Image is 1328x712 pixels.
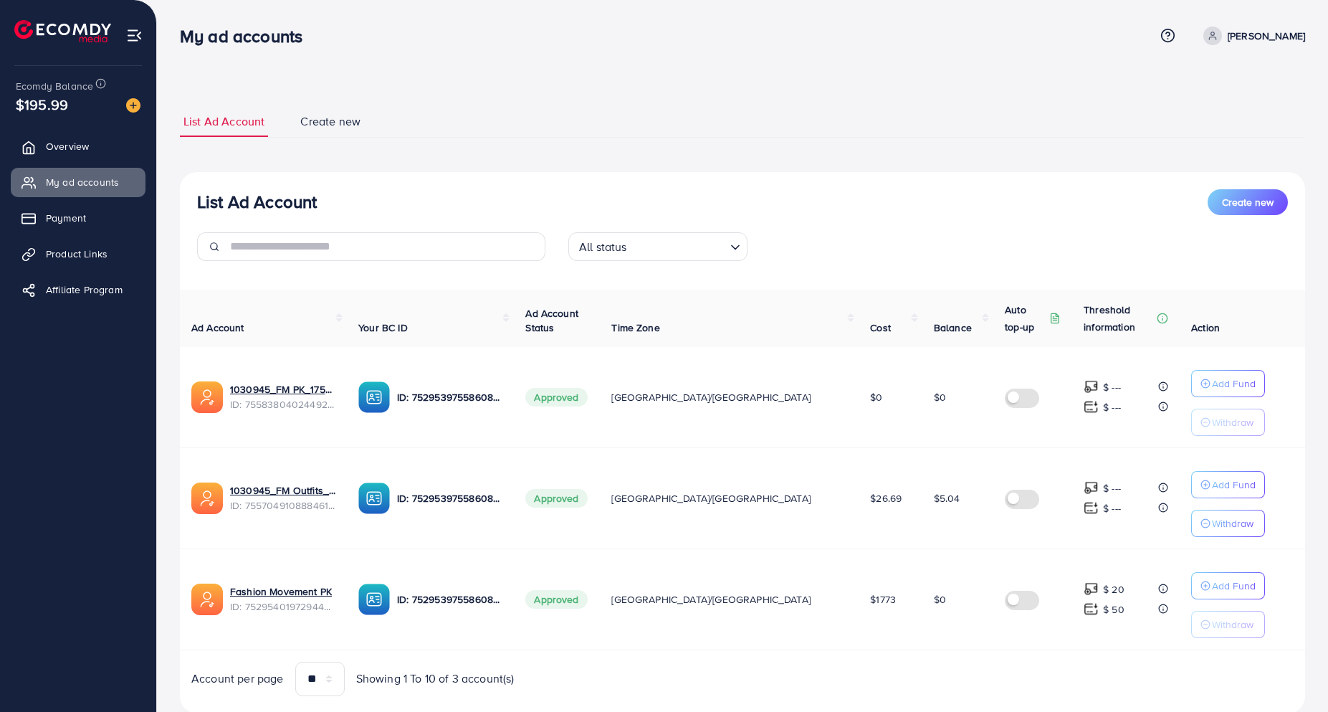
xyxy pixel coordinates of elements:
button: Add Fund [1191,471,1265,498]
span: $1773 [870,592,896,607]
p: $ 50 [1103,601,1124,618]
p: ID: 7529539755860836369 [397,591,502,608]
span: $0 [870,390,882,404]
a: 1030945_FM PK_1759822596175 [230,382,335,397]
img: ic-ads-acc.e4c84228.svg [191,584,223,615]
a: My ad accounts [11,168,145,196]
button: Withdraw [1191,611,1265,638]
p: Auto top-up [1005,301,1046,336]
p: $ --- [1103,500,1121,517]
p: $ --- [1103,379,1121,396]
img: image [126,98,140,113]
p: [PERSON_NAME] [1228,27,1305,44]
p: $ 20 [1103,581,1124,598]
span: Create new [300,113,360,130]
span: List Ad Account [183,113,264,130]
span: Ad Account Status [525,306,578,335]
p: Withdraw [1212,414,1253,431]
div: <span class='underline'>Fashion Movement PK</span></br>7529540197294407681 [230,584,335,614]
p: $ --- [1103,480,1121,497]
p: ID: 7529539755860836369 [397,490,502,507]
button: Add Fund [1191,370,1265,397]
a: 1030945_FM Outfits_1759512825336 [230,483,335,498]
iframe: Chat [1267,647,1317,701]
span: Approved [525,590,587,609]
p: Withdraw [1212,515,1253,532]
span: [GEOGRAPHIC_DATA]/[GEOGRAPHIC_DATA] [611,592,811,607]
img: ic-ba-acc.ded83a64.svg [358,483,390,514]
p: Threshold information [1084,301,1154,336]
img: top-up amount [1084,399,1099,414]
span: Showing 1 To 10 of 3 account(s) [356,670,515,687]
span: Cost [870,321,891,335]
span: [GEOGRAPHIC_DATA]/[GEOGRAPHIC_DATA] [611,491,811,505]
p: Add Fund [1212,577,1256,594]
div: Search for option [568,232,747,261]
img: ic-ba-acc.ded83a64.svg [358,584,390,615]
span: ID: 7558380402449235984 [230,397,335,412]
img: top-up amount [1084,379,1099,394]
h3: My ad accounts [180,26,314,47]
span: Balance [934,321,972,335]
span: Ecomdy Balance [16,79,93,93]
img: top-up amount [1084,582,1099,597]
img: top-up amount [1084,500,1099,516]
span: Overview [46,139,89,153]
span: Payment [46,211,86,225]
img: ic-ads-acc.e4c84228.svg [191,381,223,413]
span: $26.69 [870,491,902,505]
img: top-up amount [1084,480,1099,495]
div: <span class='underline'>1030945_FM PK_1759822596175</span></br>7558380402449235984 [230,382,335,412]
img: top-up amount [1084,602,1099,617]
img: ic-ba-acc.ded83a64.svg [358,381,390,413]
a: Overview [11,132,145,161]
span: Create new [1222,195,1274,209]
span: Action [1191,321,1220,335]
span: Your BC ID [358,321,408,335]
button: Add Fund [1191,572,1265,599]
span: Affiliate Program [46,283,123,297]
button: Create new [1208,189,1288,215]
span: Time Zone [611,321,659,335]
a: [PERSON_NAME] [1198,27,1305,45]
input: Search for option [631,234,725,257]
img: ic-ads-acc.e4c84228.svg [191,483,223,514]
span: $0 [934,390,946,404]
span: Account per page [191,670,284,687]
span: Approved [525,388,587,407]
span: Approved [525,489,587,508]
p: Withdraw [1212,616,1253,633]
span: Ad Account [191,321,244,335]
h3: List Ad Account [197,191,317,212]
span: $195.99 [16,94,68,115]
img: logo [14,20,111,42]
span: ID: 7529540197294407681 [230,599,335,614]
button: Withdraw [1191,510,1265,537]
a: Product Links [11,239,145,268]
a: Fashion Movement PK [230,584,332,599]
span: [GEOGRAPHIC_DATA]/[GEOGRAPHIC_DATA] [611,390,811,404]
span: Product Links [46,247,108,261]
p: $ --- [1103,399,1121,416]
span: ID: 7557049108884619282 [230,498,335,513]
span: My ad accounts [46,175,119,189]
span: $0 [934,592,946,607]
div: <span class='underline'>1030945_FM Outfits_1759512825336</span></br>7557049108884619282 [230,483,335,513]
span: $5.04 [934,491,960,505]
p: Add Fund [1212,375,1256,392]
img: menu [126,27,143,44]
a: Payment [11,204,145,232]
p: Add Fund [1212,476,1256,493]
button: Withdraw [1191,409,1265,436]
p: ID: 7529539755860836369 [397,389,502,406]
span: All status [576,237,630,257]
a: Affiliate Program [11,275,145,304]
